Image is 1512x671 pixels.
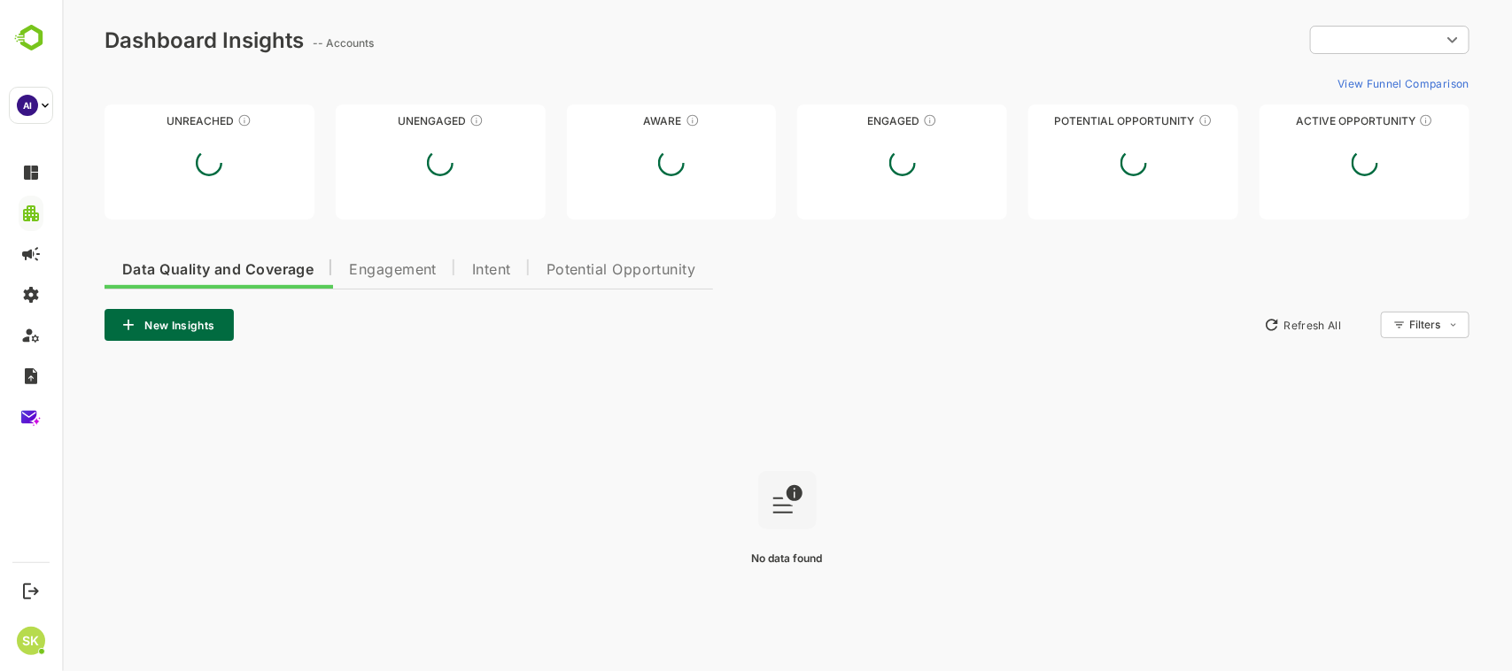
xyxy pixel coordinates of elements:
[861,113,875,127] div: These accounts are warm, further nurturing would qualify them to MQAs
[43,27,242,53] div: Dashboard Insights
[60,263,252,277] span: Data Quality and Coverage
[9,21,54,55] img: BambooboxLogoMark.f1c84d78b4c51b1a7b5f700c9845e183.svg
[1136,113,1151,127] div: These accounts are MQAs and can be passed on to Inside Sales
[19,579,43,603] button: Logout
[17,95,38,116] div: AI
[624,113,638,127] div: These accounts have just entered the buying cycle and need further nurturing
[1357,113,1371,127] div: These accounts have open opportunities which might be at any of the Sales Stages
[410,263,449,277] span: Intent
[251,36,317,50] ag: -- Accounts
[43,309,172,341] button: New Insights
[1248,24,1407,56] div: ​
[43,114,252,127] div: Unreached
[505,114,715,127] div: Aware
[690,551,761,565] span: No data found
[175,113,190,127] div: These accounts have not been engaged with for a defined time period
[17,627,45,655] div: SK
[1198,114,1407,127] div: Active Opportunity
[1268,69,1407,97] button: View Funnel Comparison
[966,114,1176,127] div: Potential Opportunity
[735,114,945,127] div: Engaged
[287,263,375,277] span: Engagement
[1347,318,1379,331] div: Filters
[407,113,422,127] div: These accounts have not shown enough engagement and need nurturing
[1345,309,1407,341] div: Filters
[1194,311,1287,339] button: Refresh All
[274,114,484,127] div: Unengaged
[485,263,634,277] span: Potential Opportunity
